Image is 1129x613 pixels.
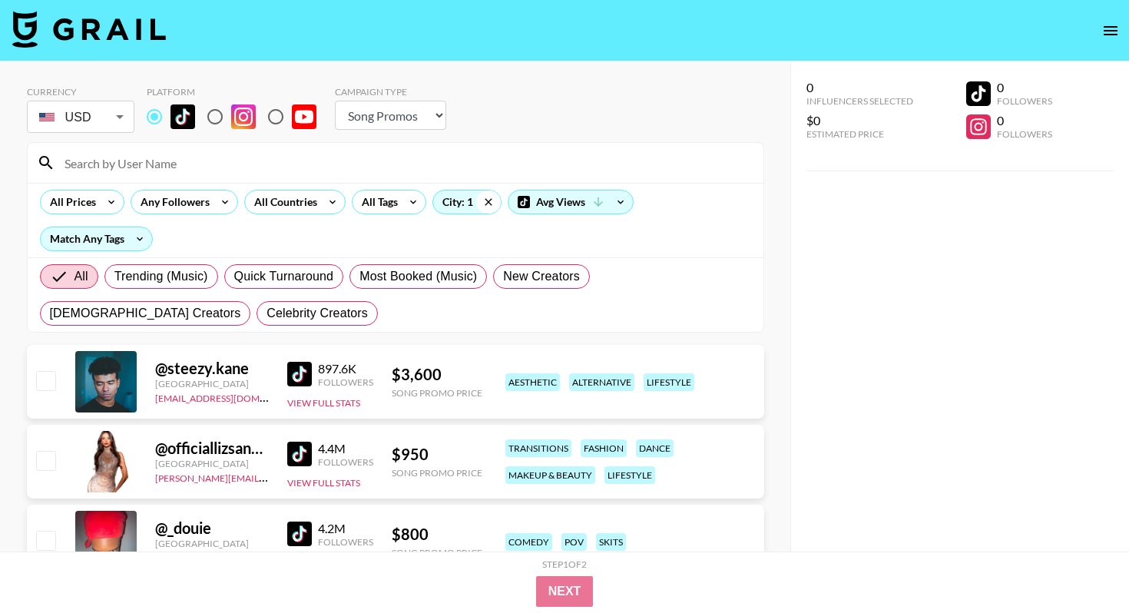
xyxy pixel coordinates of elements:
div: Platform [147,86,329,98]
div: [GEOGRAPHIC_DATA] [155,378,269,389]
div: 0 [806,80,913,95]
span: Trending (Music) [114,267,208,286]
img: TikTok [287,522,312,546]
div: 4.4M [318,441,373,456]
div: Followers [997,95,1052,107]
button: View Full Stats [287,397,360,409]
a: [PERSON_NAME][EMAIL_ADDRESS][DOMAIN_NAME] [155,469,382,484]
img: TikTok [171,104,195,129]
div: City: 1 [433,191,501,214]
div: @ steezy.kane [155,359,269,378]
span: Quick Turnaround [234,267,334,286]
div: lifestyle [644,373,694,391]
div: 4.2M [318,521,373,536]
div: makeup & beauty [505,466,595,484]
img: TikTok [287,362,312,386]
div: [GEOGRAPHIC_DATA] [155,458,269,469]
img: YouTube [292,104,316,129]
div: transitions [505,439,571,457]
div: alternative [569,373,634,391]
div: Campaign Type [335,86,446,98]
div: comedy [505,533,552,551]
div: pov [561,533,587,551]
div: Avg Views [508,191,633,214]
div: $0 [806,113,913,128]
div: lifestyle [604,466,655,484]
img: Grail Talent [12,11,166,48]
span: Most Booked (Music) [359,267,477,286]
div: Step 1 of 2 [542,558,587,570]
div: Currency [27,86,134,98]
div: 897.6K [318,361,373,376]
div: Followers [318,456,373,468]
div: Followers [997,128,1052,140]
div: Song Promo Price [392,547,482,558]
div: USD [30,104,131,131]
div: Song Promo Price [392,467,482,479]
button: Next [536,576,594,607]
div: 0 [997,113,1052,128]
div: $ 3,600 [392,365,482,384]
div: $ 800 [392,525,482,544]
div: Influencers Selected [806,95,913,107]
div: aesthetic [505,373,560,391]
div: Match Any Tags [41,227,152,250]
span: New Creators [503,267,580,286]
iframe: Drift Widget Chat Controller [1052,536,1111,595]
div: fashion [581,439,627,457]
a: [EMAIL_ADDRESS][DOMAIN_NAME] [155,389,310,404]
div: skits [596,533,626,551]
button: View Full Stats [287,477,360,489]
div: Followers [318,376,373,388]
div: Estimated Price [806,128,913,140]
div: [GEOGRAPHIC_DATA] [155,538,269,549]
div: All Tags [353,191,401,214]
div: $ 950 [392,445,482,464]
div: Any Followers [131,191,213,214]
img: Instagram [231,104,256,129]
img: TikTok [287,442,312,466]
div: Followers [318,536,373,548]
span: All [74,267,88,286]
input: Search by User Name [55,151,754,175]
div: @ _douie [155,519,269,538]
span: Celebrity Creators [267,304,368,323]
div: dance [636,439,674,457]
div: @ officiallizsanchez [155,439,269,458]
div: 0 [997,80,1052,95]
div: All Prices [41,191,99,214]
div: All Countries [245,191,320,214]
div: Song Promo Price [392,387,482,399]
span: [DEMOGRAPHIC_DATA] Creators [50,304,241,323]
button: open drawer [1095,15,1126,46]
